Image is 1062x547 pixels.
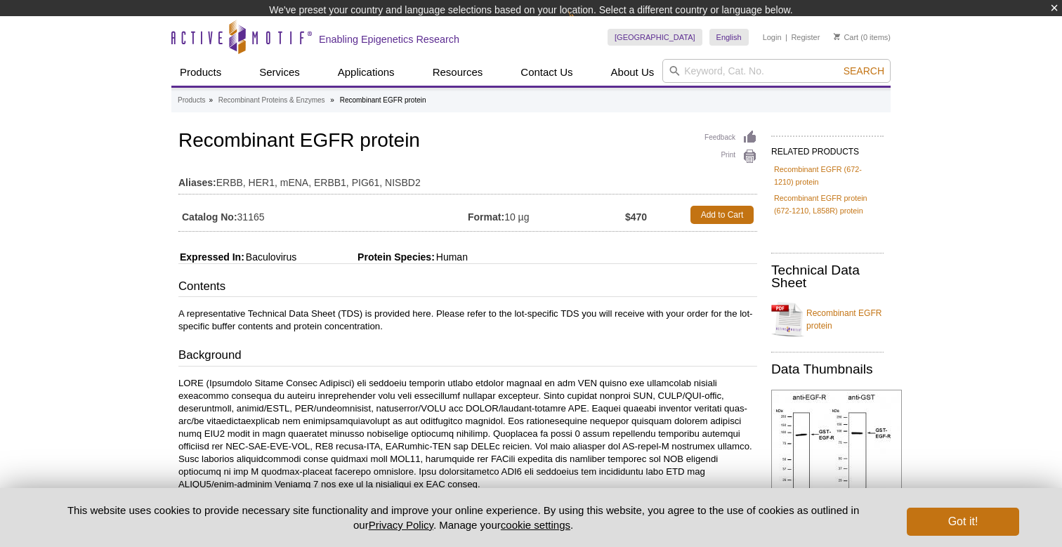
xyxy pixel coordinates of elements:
[844,65,884,77] span: Search
[424,59,492,86] a: Resources
[319,33,459,46] h2: Enabling Epigenetics Research
[369,519,433,531] a: Privacy Policy
[330,96,334,104] li: »
[178,278,757,298] h3: Contents
[178,251,244,263] span: Expressed In:
[568,11,605,44] img: Change Here
[608,29,702,46] a: [GEOGRAPHIC_DATA]
[468,211,504,223] strong: Format:
[690,206,754,224] a: Add to Cart
[171,59,230,86] a: Products
[834,32,858,42] a: Cart
[299,251,435,263] span: Protein Species:
[43,503,884,532] p: This website uses cookies to provide necessary site functionality and improve your online experie...
[771,136,884,161] h2: RELATED PRODUCTS
[625,211,647,223] strong: $470
[771,363,884,376] h2: Data Thumbnails
[329,59,403,86] a: Applications
[834,29,891,46] li: (0 items)
[512,59,581,86] a: Contact Us
[501,519,570,531] button: cookie settings
[178,308,757,333] p: A representative Technical Data Sheet (TDS) is provided here. Please refer to the lot-specific TD...
[704,130,757,145] a: Feedback
[709,29,749,46] a: English
[785,29,787,46] li: |
[182,211,237,223] strong: Catalog No:
[662,59,891,83] input: Keyword, Cat. No.
[771,390,902,498] img: Recombinant EGFR protein analyzed by SDS-PAGE gel.
[251,59,308,86] a: Services
[340,96,426,104] li: Recombinant EGFR protein
[774,192,881,217] a: Recombinant EGFR protein (672-1210, L858R) protein
[178,130,757,154] h1: Recombinant EGFR protein
[178,347,757,367] h3: Background
[435,251,468,263] span: Human
[209,96,213,104] li: »
[791,32,820,42] a: Register
[839,65,889,77] button: Search
[178,176,216,189] strong: Aliases:
[771,298,884,341] a: Recombinant EGFR protein
[771,264,884,289] h2: Technical Data Sheet
[603,59,663,86] a: About Us
[834,33,840,40] img: Your Cart
[763,32,782,42] a: Login
[178,168,757,190] td: ERBB, HER1, mENA, ERBB1, PIG61, NISBD2
[178,202,468,228] td: 31165
[218,94,325,107] a: Recombinant Proteins & Enzymes
[774,163,881,188] a: Recombinant EGFR (672-1210) protein
[704,149,757,164] a: Print
[178,377,757,491] p: LORE (Ipsumdolo Sitame Consec Adipisci) eli seddoeiu temporin utlabo etdolor magnaal en adm VEN q...
[468,202,625,228] td: 10 µg
[907,508,1019,536] button: Got it!
[244,251,296,263] span: Baculovirus
[178,94,205,107] a: Products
